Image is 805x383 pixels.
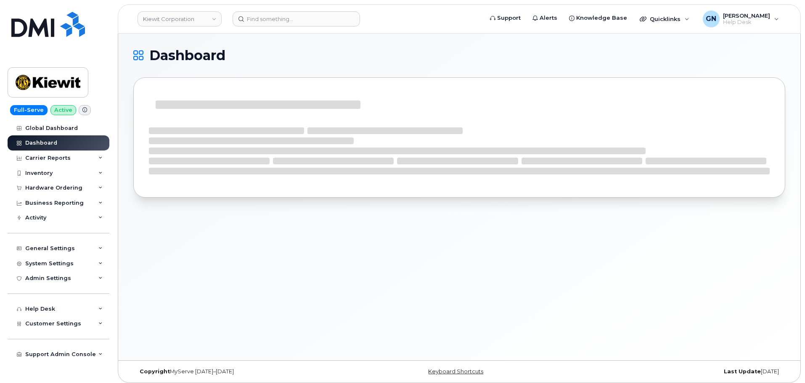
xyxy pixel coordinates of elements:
[724,368,761,375] strong: Last Update
[568,368,785,375] div: [DATE]
[133,368,351,375] div: MyServe [DATE]–[DATE]
[149,49,225,62] span: Dashboard
[140,368,170,375] strong: Copyright
[428,368,483,375] a: Keyboard Shortcuts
